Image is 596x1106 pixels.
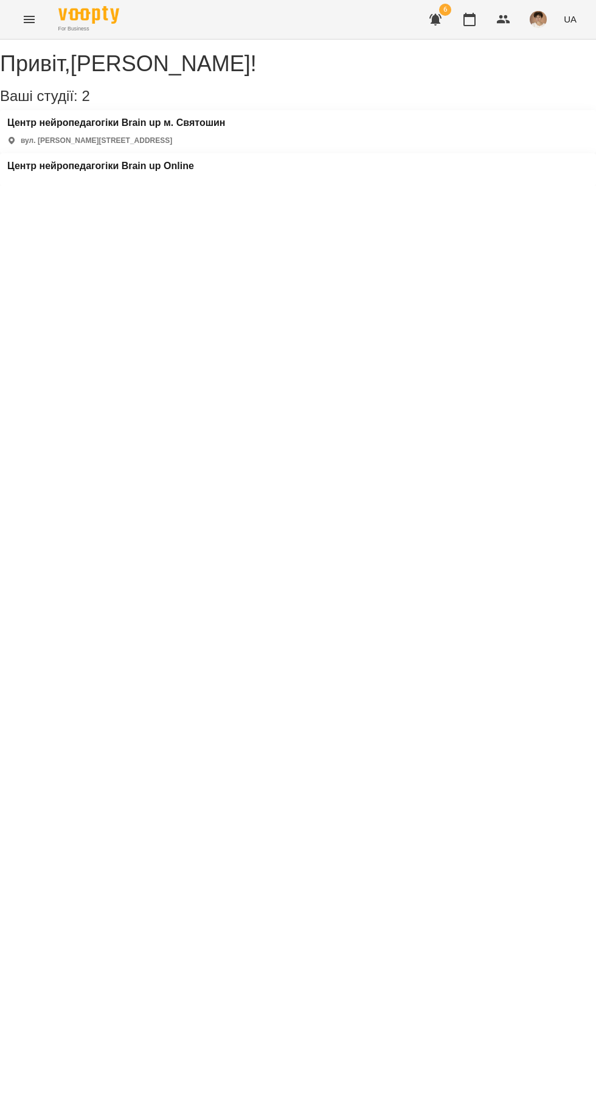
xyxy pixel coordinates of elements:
img: Voopty Logo [58,6,119,24]
img: 31d4c4074aa92923e42354039cbfc10a.jpg [530,11,547,28]
a: Центр нейропедагогіки Brain up Online [7,161,194,172]
span: UA [564,13,577,26]
p: вул. [PERSON_NAME][STREET_ADDRESS] [21,136,172,146]
a: Центр нейропедагогіки Brain up м. Святошин [7,117,226,128]
span: 2 [81,88,89,104]
button: UA [559,8,581,30]
button: Menu [15,5,44,34]
span: 6 [439,4,451,16]
span: For Business [58,25,119,33]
